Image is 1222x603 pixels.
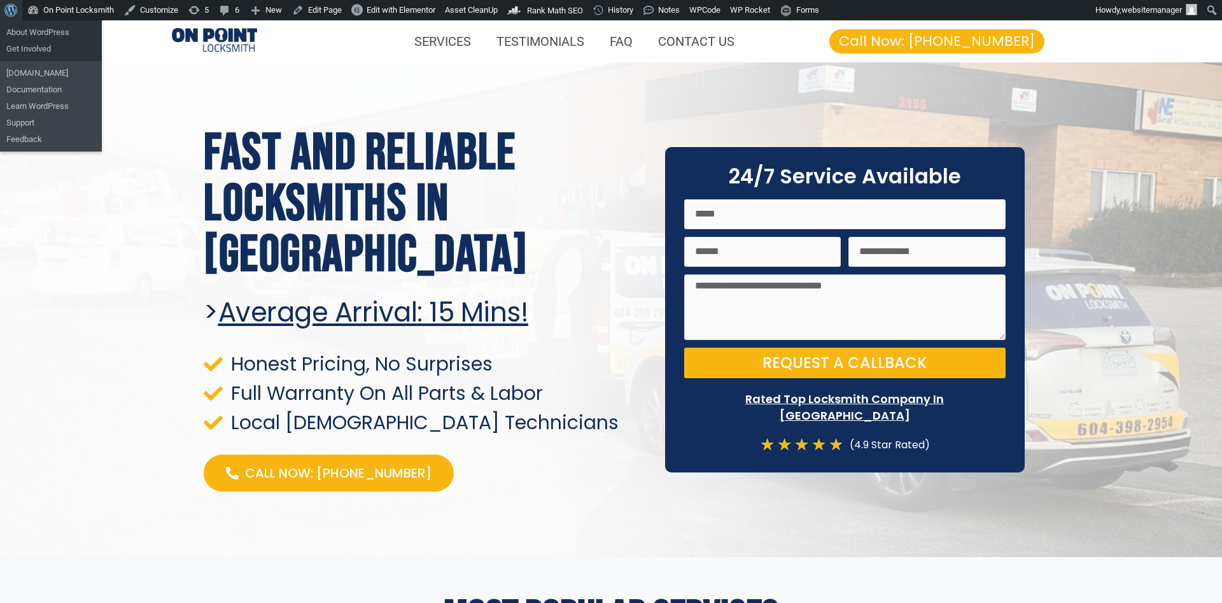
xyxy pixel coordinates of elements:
span: Call Now: [PHONE_NUMBER] [839,34,1035,48]
span: Request a Callback [762,355,927,371]
span: Call Now: [PHONE_NUMBER] [245,464,432,482]
h2: > [204,297,646,329]
i: ★ [811,436,826,453]
span: Honest Pricing, No Surprises [228,355,493,372]
form: On Point Locksmith [684,199,1006,387]
nav: Menu [270,27,747,56]
i: ★ [794,436,809,453]
i: ★ [760,436,775,453]
span: Edit with Elementor [367,5,435,15]
i: ★ [777,436,792,453]
div: 4.7/5 [760,436,843,453]
i: ★ [829,436,843,453]
u: Average arrival: 15 Mins! [218,294,529,331]
a: TESTIMONIALS [484,27,597,56]
div: (4.9 Star Rated) [843,436,930,453]
h1: Fast and Reliable Locksmiths In [GEOGRAPHIC_DATA] [204,128,646,281]
a: Call Now: [PHONE_NUMBER] [829,29,1044,53]
a: FAQ [597,27,645,56]
h2: 24/7 Service Available [684,166,1006,187]
span: Full Warranty On All Parts & Labor [228,385,543,402]
span: Rank Math SEO [527,6,583,15]
img: Locksmiths Locations 1 [172,28,257,54]
a: CONTACT US [645,27,747,56]
span: Local [DEMOGRAPHIC_DATA] Technicians [228,414,619,431]
button: Request a Callback [684,348,1006,378]
span: websitemanager [1121,5,1182,15]
a: Call Now: [PHONE_NUMBER] [204,455,454,492]
p: Rated Top Locksmith Company In [GEOGRAPHIC_DATA] [684,391,1006,423]
a: SERVICES [402,27,484,56]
